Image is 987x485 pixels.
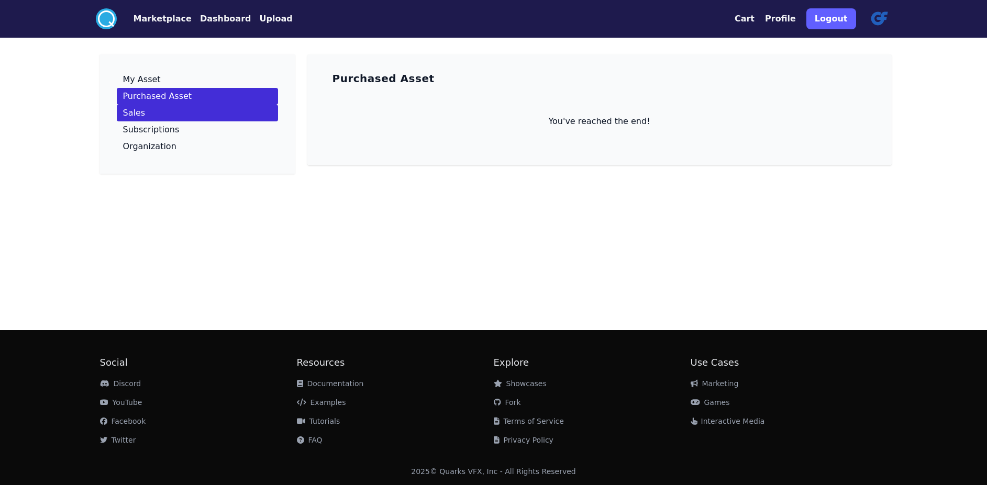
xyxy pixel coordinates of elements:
h2: Social [100,355,297,370]
button: Upload [259,13,292,25]
button: Logout [806,8,856,29]
h2: Resources [297,355,494,370]
button: Dashboard [200,13,251,25]
a: Documentation [297,379,364,388]
a: Showcases [494,379,547,388]
a: YouTube [100,398,142,407]
a: Interactive Media [691,417,765,425]
div: 2025 © Quarks VFX, Inc - All Rights Reserved [411,466,576,477]
a: Marketplace [117,13,192,25]
a: Fork [494,398,521,407]
button: Cart [735,13,755,25]
a: Tutorials [297,417,340,425]
a: Upload [251,13,292,25]
p: Subscriptions [123,126,180,134]
a: Examples [297,398,346,407]
p: Organization [123,142,176,151]
a: Games [691,398,730,407]
img: profile [867,6,892,31]
a: Discord [100,379,141,388]
button: Profile [765,13,796,25]
a: Logout [806,4,856,33]
a: Facebook [100,417,146,425]
a: FAQ [297,436,323,444]
a: Twitter [100,436,136,444]
a: Organization [117,138,278,155]
a: Sales [117,105,278,121]
a: Dashboard [192,13,251,25]
a: Terms of Service [494,417,564,425]
p: Sales [123,109,146,117]
a: Purchased Asset [117,88,278,105]
p: Purchased Asset [123,92,192,100]
a: Subscriptions [117,121,278,138]
a: Marketing [691,379,739,388]
h2: Use Cases [691,355,888,370]
p: My Asset [123,75,161,84]
h2: Explore [494,355,691,370]
h3: Purchased Asset [332,71,435,86]
a: Privacy Policy [494,436,553,444]
p: You've reached the end! [324,115,875,128]
a: My Asset [117,71,278,88]
button: Marketplace [134,13,192,25]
